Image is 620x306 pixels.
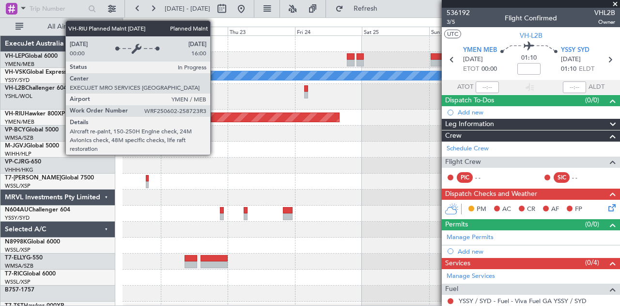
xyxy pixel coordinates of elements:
span: VH-LEP [5,53,25,59]
div: Add new [458,247,615,256]
a: VP-BCYGlobal 5000 [5,127,59,133]
span: AF [551,205,559,214]
div: Add new [458,108,615,116]
div: - - [572,173,594,182]
span: VHL2B [594,8,615,18]
span: VH-L2B [520,31,542,41]
a: YMEN/MEB [5,61,34,68]
a: N604AUChallenger 604 [5,207,70,213]
span: Leg Information [445,119,494,130]
span: FP [575,205,582,214]
span: CR [527,205,535,214]
a: YSSY/SYD [5,77,30,84]
span: 00:00 [481,64,497,74]
a: VH-L2BChallenger 604 [5,85,67,91]
a: WMSA/SZB [5,134,33,142]
span: N604AU [5,207,29,213]
span: All Aircraft [25,23,102,30]
a: YSSY/SYD [5,214,30,222]
a: WIHH/HLP [5,150,31,158]
input: Trip Number [30,1,85,16]
a: WSSL/XSP [5,278,31,286]
div: Tue 21 [94,27,161,35]
a: VH-LEPGlobal 6000 [5,53,58,59]
button: All Aircraft [11,19,105,34]
button: Refresh [331,1,389,16]
div: PIC [457,172,473,183]
span: Refresh [345,5,386,12]
span: M-JGVJ [5,143,26,149]
span: ELDT [579,64,594,74]
a: YMEN/MEB [5,118,34,126]
span: [DATE] [463,55,483,64]
span: VP-CJR [5,159,25,165]
span: 01:10 [561,64,576,74]
a: N8998KGlobal 6000 [5,239,60,245]
span: N8998K [5,239,27,245]
span: (0/4) [585,258,599,268]
span: YMEN MEB [463,46,497,55]
a: YSSY / SYD - Fuel - Viva Fuel GA YSSY / SYD [459,297,587,305]
a: VH-VSKGlobal Express XRS [5,69,79,75]
span: Dispatch To-Dos [445,95,494,106]
a: T7-RICGlobal 6000 [5,271,56,277]
a: Schedule Crew [447,144,489,154]
span: [DATE] - [DATE] [165,4,210,13]
span: Services [445,258,470,269]
span: Flight Crew [445,157,481,168]
span: PM [477,205,486,214]
span: 01:10 [521,53,537,63]
a: VP-CJRG-650 [5,159,41,165]
div: Fri 24 [295,27,362,35]
span: ATOT [457,82,473,92]
span: (0/0) [585,95,599,105]
span: T7-[PERSON_NAME] [5,175,61,181]
span: [DATE] [561,55,581,64]
div: Flight Confirmed [505,13,557,23]
a: M-JGVJGlobal 5000 [5,143,59,149]
a: YSHL/WOL [5,93,32,100]
input: --:-- [476,81,499,93]
a: WMSA/SZB [5,262,33,270]
span: ALDT [589,82,604,92]
a: VH-RIUHawker 800XP [5,111,65,117]
span: B757-1 [5,287,24,293]
div: - - [475,173,497,182]
span: Owner [594,18,615,26]
span: VP-BCY [5,127,26,133]
div: [DATE] [124,19,141,28]
a: B757-1757 [5,287,34,293]
a: Manage Services [447,272,495,281]
span: Dispatch Checks and Weather [445,189,537,200]
span: Permits [445,219,468,230]
div: Sun 26 [429,27,496,35]
a: T7-ELLYG-550 [5,255,43,261]
span: Crew [445,130,462,142]
a: WSSL/XSP [5,182,31,190]
a: VHHH/HKG [5,166,33,174]
a: Manage Permits [447,233,494,242]
span: VH-L2B [5,85,25,91]
span: 536192 [447,8,470,18]
span: VH-RIU [5,111,25,117]
span: T7-RIC [5,271,23,277]
a: T7-[PERSON_NAME]Global 7500 [5,175,94,181]
span: Fuel [445,284,458,295]
div: Sat 25 [362,27,429,35]
span: AC [502,205,511,214]
div: Thu 23 [228,27,294,35]
span: VH-VSK [5,69,26,75]
span: (0/0) [585,219,599,229]
button: UTC [444,30,461,38]
a: WSSL/XSP [5,246,31,254]
span: 3/5 [447,18,470,26]
div: Wed 22 [161,27,228,35]
span: ETOT [463,64,479,74]
div: SIC [554,172,570,183]
span: YSSY SYD [561,46,589,55]
span: T7-ELLY [5,255,26,261]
